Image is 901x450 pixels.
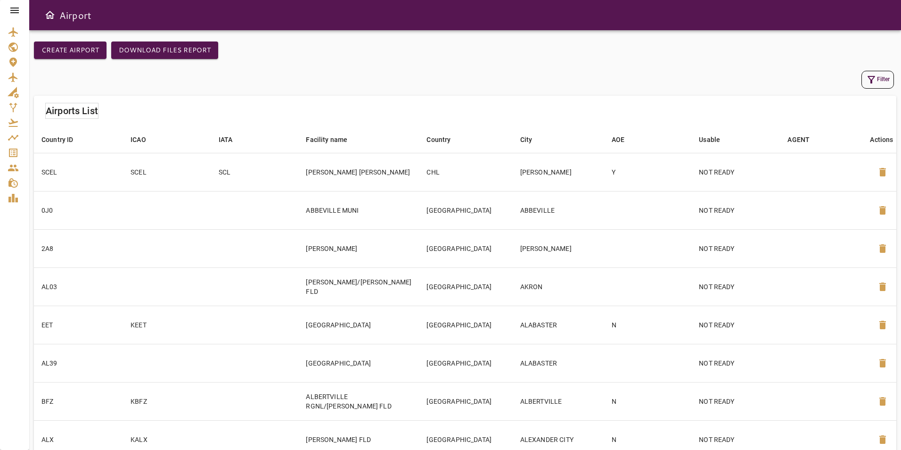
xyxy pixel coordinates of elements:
[298,229,419,267] td: [PERSON_NAME]
[787,134,822,145] span: AGENT
[877,167,888,178] span: delete
[298,191,419,229] td: ABBEVILLE MUNI
[699,244,772,253] p: NOT READY
[419,229,512,267] td: [GEOGRAPHIC_DATA]
[34,153,123,191] td: SCEL
[604,153,692,191] td: Y
[41,134,74,145] div: Country ID
[871,161,894,183] button: Delete Airport
[513,153,604,191] td: [PERSON_NAME]
[787,134,810,145] div: AGENT
[46,103,98,118] h6: Airports List
[612,134,624,145] div: AOE
[871,352,894,375] button: Delete Airport
[604,306,692,344] td: N
[871,275,894,298] button: Delete Airport
[298,382,419,420] td: ALBERTVILLE RGNL/[PERSON_NAME] FLD
[306,134,360,145] span: Facility name
[219,134,245,145] span: IATA
[131,134,146,145] div: ICAO
[877,243,888,254] span: delete
[123,382,211,420] td: KBFZ
[513,229,604,267] td: [PERSON_NAME]
[699,282,772,292] p: NOT READY
[426,134,450,145] div: Country
[41,134,86,145] span: Country ID
[699,134,720,145] div: Usable
[861,71,894,89] button: Filter
[219,134,233,145] div: IATA
[426,134,463,145] span: Country
[699,435,772,444] p: NOT READY
[34,42,106,59] button: Create airport
[877,205,888,216] span: delete
[419,153,512,191] td: CHL
[298,344,419,382] td: [GEOGRAPHIC_DATA]
[699,206,772,215] p: NOT READY
[604,382,692,420] td: N
[699,134,732,145] span: Usable
[513,382,604,420] td: ALBERTVILLE
[298,153,419,191] td: [PERSON_NAME] [PERSON_NAME]
[871,314,894,336] button: Delete Airport
[34,191,123,229] td: 0J0
[123,306,211,344] td: KEET
[699,358,772,368] p: NOT READY
[211,153,299,191] td: SCL
[34,267,123,306] td: AL03
[877,281,888,292] span: delete
[520,134,532,145] div: City
[34,382,123,420] td: BFZ
[699,397,772,406] p: NOT READY
[871,237,894,260] button: Delete Airport
[34,229,123,267] td: 2A8
[513,306,604,344] td: ALABASTER
[871,390,894,413] button: Delete Airport
[419,382,512,420] td: [GEOGRAPHIC_DATA]
[871,199,894,222] button: Delete Airport
[131,134,158,145] span: ICAO
[419,191,512,229] td: [GEOGRAPHIC_DATA]
[877,319,888,331] span: delete
[34,306,123,344] td: EET
[513,191,604,229] td: ABBEVILLE
[513,344,604,382] td: ALABASTER
[513,267,604,306] td: AKRON
[877,434,888,445] span: delete
[34,344,123,382] td: AL39
[612,134,637,145] span: AOE
[111,42,218,59] button: Download Files Report
[419,267,512,306] td: [GEOGRAPHIC_DATA]
[699,320,772,330] p: NOT READY
[123,153,211,191] td: SCEL
[419,344,512,382] td: [GEOGRAPHIC_DATA]
[419,306,512,344] td: [GEOGRAPHIC_DATA]
[306,134,347,145] div: Facility name
[520,134,545,145] span: City
[298,306,419,344] td: [GEOGRAPHIC_DATA]
[59,8,91,23] h6: Airport
[298,267,419,306] td: [PERSON_NAME]/[PERSON_NAME] FLD
[877,358,888,369] span: delete
[877,396,888,407] span: delete
[41,6,59,25] button: Open drawer
[699,167,772,177] p: NOT READY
